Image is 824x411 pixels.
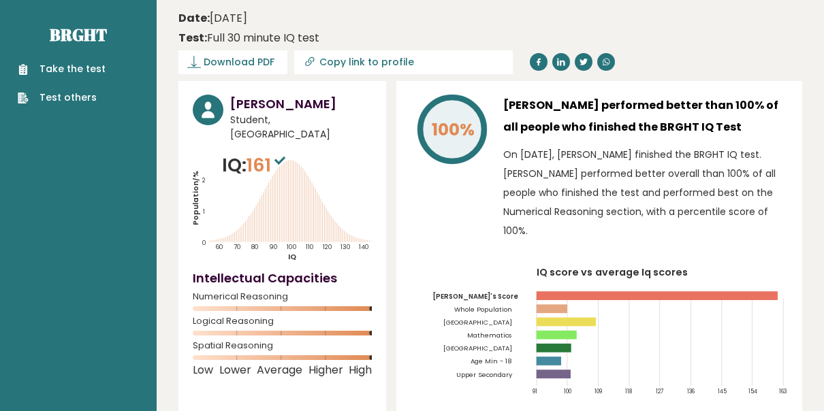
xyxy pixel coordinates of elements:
[247,152,289,178] span: 161
[780,388,787,395] tspan: 163
[533,388,537,395] tspan: 91
[204,55,274,69] span: Download PDF
[454,305,512,314] tspan: Whole Population
[432,291,518,301] tspan: [PERSON_NAME]'s Score
[456,370,513,379] tspan: Upper Secondary
[287,244,298,252] tspan: 100
[359,244,369,252] tspan: 140
[219,367,251,373] span: Lower
[625,388,632,395] tspan: 118
[748,388,757,395] tspan: 154
[193,343,372,348] span: Spatial Reasoning
[306,244,314,252] tspan: 110
[18,62,106,76] a: Take the test
[432,118,475,142] tspan: 100%
[178,10,210,26] b: Date:
[178,10,247,27] time: [DATE]
[340,244,351,252] tspan: 130
[257,367,302,373] span: Average
[718,388,727,395] tspan: 145
[193,294,372,299] span: Numerical Reasoning
[269,244,278,252] tspan: 90
[178,30,319,46] div: Full 30 minute IQ test
[503,95,788,138] h3: [PERSON_NAME] performed better than 100% of all people who finished the BRGHT IQ Test
[251,244,259,252] tspan: 80
[687,388,695,395] tspan: 136
[50,24,107,46] a: Brght
[234,244,241,252] tspan: 70
[537,265,688,279] tspan: IQ score vs average Iq scores
[178,50,287,74] a: Download PDF
[203,208,205,216] tspan: 1
[222,152,289,179] p: IQ:
[18,91,106,105] a: Test others
[656,388,663,395] tspan: 127
[202,239,206,247] tspan: 0
[467,331,512,340] tspan: Mathematics
[230,113,372,142] span: Student, [GEOGRAPHIC_DATA]
[308,367,343,373] span: Higher
[349,367,372,373] span: High
[193,367,213,373] span: Low
[443,318,512,327] tspan: [GEOGRAPHIC_DATA]
[191,171,201,225] tspan: Population/%
[564,388,571,395] tspan: 100
[443,344,512,352] tspan: [GEOGRAPHIC_DATA]
[193,269,372,287] h4: Intellectual Capacities
[503,145,788,240] p: On [DATE], [PERSON_NAME] finished the BRGHT IQ test. [PERSON_NAME] performed better overall than ...
[215,244,223,252] tspan: 60
[202,177,206,185] tspan: 2
[323,244,333,252] tspan: 120
[178,30,207,46] b: Test:
[471,357,512,365] tspan: Age Min - 18
[595,388,602,395] tspan: 109
[230,95,372,113] h3: [PERSON_NAME]
[193,318,372,324] span: Logical Reasoning
[289,252,297,263] tspan: IQ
